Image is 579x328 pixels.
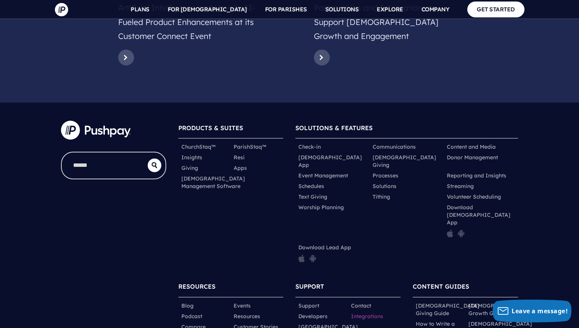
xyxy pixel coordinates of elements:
a: Processes [373,172,398,179]
a: Developers [298,312,328,320]
a: Text Giving [298,193,327,201]
li: Download Lead App [295,242,370,267]
a: [DEMOGRAPHIC_DATA] Giving Guide [416,302,479,317]
h6: CONTENT GUIDES [413,279,518,297]
h6: RESOURCES [178,279,284,297]
li: Download [DEMOGRAPHIC_DATA] App [444,202,518,242]
a: Giving [181,164,198,172]
button: Leave a message! [493,300,571,322]
a: Schedules [298,182,324,190]
a: Resources [234,312,260,320]
a: ParishStaq™ [234,143,266,151]
a: Donor Management [447,154,498,161]
a: [DEMOGRAPHIC_DATA] Growth Guide [468,302,532,317]
a: Event Management [298,172,348,179]
a: Content and Media [447,143,496,151]
h6: SOLUTIONS & FEATURES [295,121,518,138]
img: pp_icon_appstore.png [447,229,453,238]
span: Leave a message! [512,307,568,315]
a: Volunteer Scheduling [447,193,501,201]
a: [DEMOGRAPHIC_DATA] Giving [373,154,441,169]
h6: SUPPORT [295,279,401,297]
a: Insights [181,154,202,161]
a: Resi [234,154,245,161]
a: Events [234,302,251,309]
a: Tithing [373,193,390,201]
img: pp_icon_appstore.png [298,254,305,263]
a: Apps [234,164,247,172]
a: Communications [373,143,416,151]
a: Solutions [373,182,396,190]
a: Check-in [298,143,321,151]
img: pp_icon_gplay.png [458,229,465,238]
a: [DEMOGRAPHIC_DATA] Management Software [181,175,245,190]
a: GET STARTED [467,2,524,17]
a: Blog [181,302,194,309]
a: ChurchStaq™ [181,143,215,151]
img: pp_icon_gplay.png [309,254,316,263]
h6: PRODUCTS & SUITES [178,121,284,138]
a: Worship Planning [298,204,344,211]
a: Contact [351,302,371,309]
a: Streaming [447,182,474,190]
a: [DEMOGRAPHIC_DATA] App [298,154,367,169]
a: Reporting and Insights [447,172,506,179]
a: Podcast [181,312,202,320]
a: Support [298,302,319,309]
a: Integrations [351,312,383,320]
